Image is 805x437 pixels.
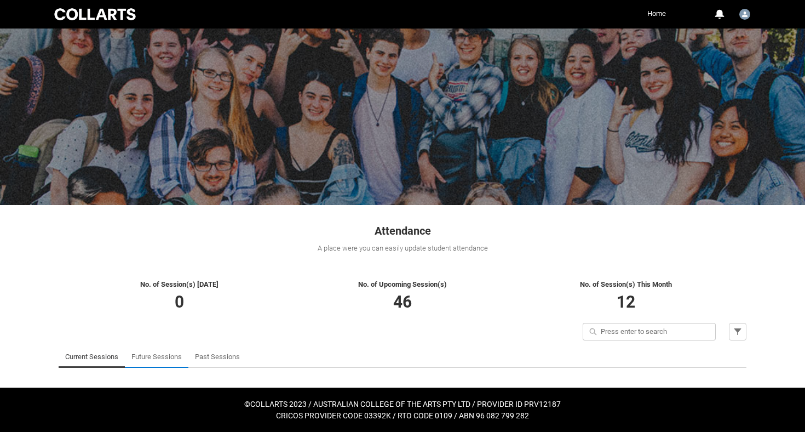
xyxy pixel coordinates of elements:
input: Press enter to search [583,323,716,340]
span: No. of Session(s) This Month [580,280,672,288]
img: Sarah.Conners [739,9,750,20]
span: 0 [175,292,184,311]
span: No. of Session(s) [DATE] [140,280,219,288]
li: Current Sessions [59,346,125,368]
span: 46 [393,292,412,311]
span: 12 [617,292,635,311]
li: Past Sessions [188,346,246,368]
li: Future Sessions [125,346,188,368]
a: Past Sessions [195,346,240,368]
button: User Profile Sarah.Conners [737,4,753,22]
span: Attendance [375,224,431,237]
span: No. of Upcoming Session(s) [358,280,447,288]
a: Home [645,5,669,22]
button: Filter [729,323,746,340]
a: Future Sessions [131,346,182,368]
div: A place were you can easily update student attendance [59,243,746,254]
a: Current Sessions [65,346,118,368]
